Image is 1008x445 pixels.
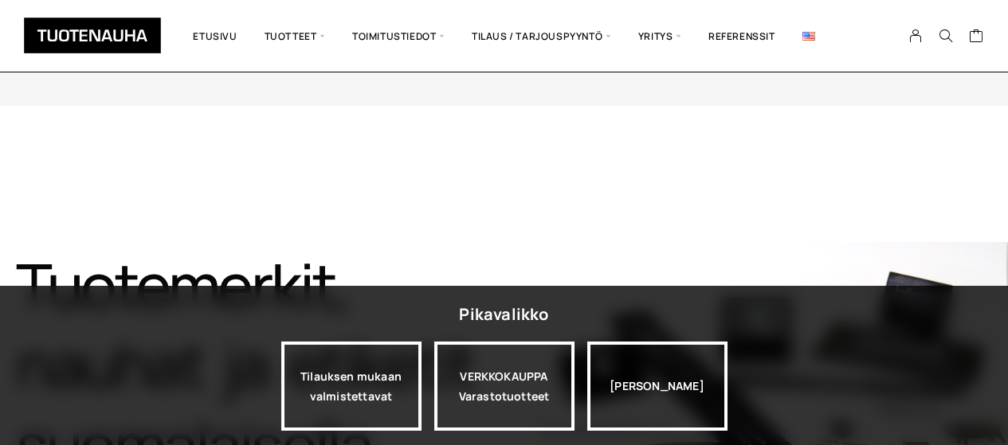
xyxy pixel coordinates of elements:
a: Tilauksen mukaan valmistettavat [281,342,422,431]
div: [PERSON_NAME] [587,342,728,431]
a: Cart [969,28,984,47]
span: Yritys [625,12,695,60]
a: My Account [900,29,932,43]
div: VERKKOKAUPPA Varastotuotteet [434,342,575,431]
div: Pikavalikko [459,300,548,329]
img: English [802,32,815,41]
button: Search [931,29,961,43]
span: Tilaus / Tarjouspyyntö [458,12,625,60]
a: Etusivu [179,12,250,60]
img: Tuotenauha Oy [24,18,161,53]
a: VERKKOKAUPPAVarastotuotteet [434,342,575,431]
span: Tuotteet [251,12,339,60]
a: Referenssit [695,12,789,60]
span: Toimitustiedot [339,12,458,60]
